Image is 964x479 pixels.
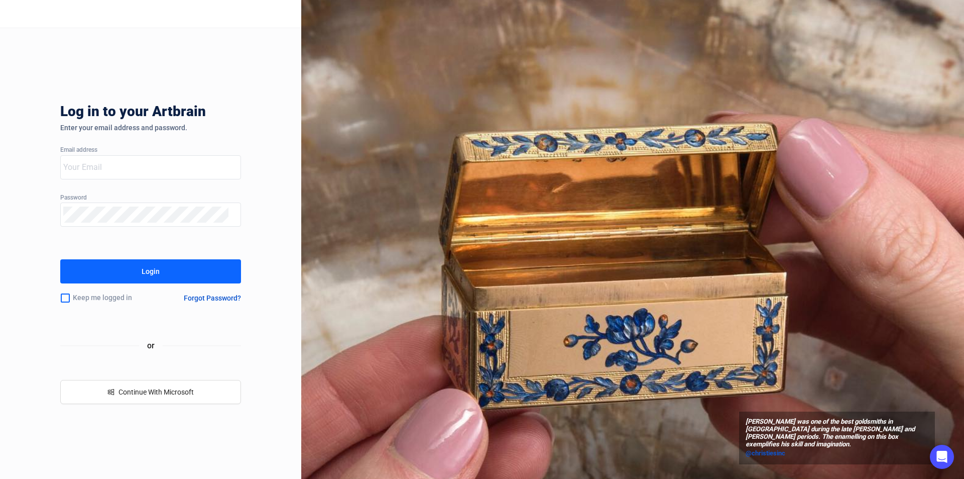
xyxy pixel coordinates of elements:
div: Forgot Password? [184,294,241,302]
span: windows [107,389,114,396]
div: Open Intercom Messenger [930,445,954,469]
span: Continue With Microsoft [118,388,194,396]
a: @christiesinc [746,448,928,458]
input: Your Email [63,159,228,175]
span: [PERSON_NAME] was one of the best goldsmiths in [GEOGRAPHIC_DATA] during the late [PERSON_NAME] a... [746,418,928,448]
div: Enter your email address and password. [60,124,241,132]
div: Password [60,195,241,202]
span: @christiesinc [746,449,785,457]
div: Login [142,263,160,279]
div: Email address [60,147,241,154]
span: or [139,339,163,352]
button: Login [60,259,241,283]
div: Log in to your Artbrain [60,104,361,124]
button: windowsContinue With Microsoft [60,380,241,404]
div: Keep me logged in [60,288,160,309]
